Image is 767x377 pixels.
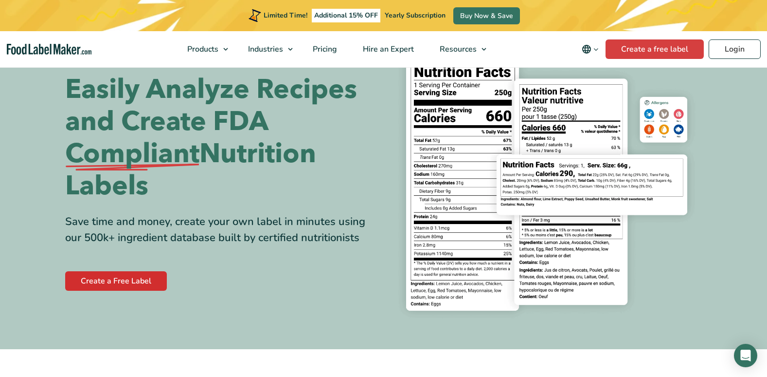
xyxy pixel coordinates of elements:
[7,44,92,55] a: Food Label Maker homepage
[300,31,348,67] a: Pricing
[437,44,478,55] span: Resources
[65,214,376,246] div: Save time and money, create your own label in minutes using our 500k+ ingredient database built b...
[310,44,338,55] span: Pricing
[575,39,606,59] button: Change language
[709,39,761,59] a: Login
[734,344,757,367] div: Open Intercom Messenger
[606,39,704,59] a: Create a free label
[360,44,415,55] span: Hire an Expert
[184,44,219,55] span: Products
[245,44,284,55] span: Industries
[175,31,233,67] a: Products
[65,138,199,170] span: Compliant
[385,11,446,20] span: Yearly Subscription
[65,271,167,291] a: Create a Free Label
[264,11,307,20] span: Limited Time!
[350,31,425,67] a: Hire an Expert
[453,7,520,24] a: Buy Now & Save
[427,31,491,67] a: Resources
[65,74,376,202] h1: Easily Analyze Recipes and Create FDA Nutrition Labels
[235,31,298,67] a: Industries
[312,9,380,22] span: Additional 15% OFF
